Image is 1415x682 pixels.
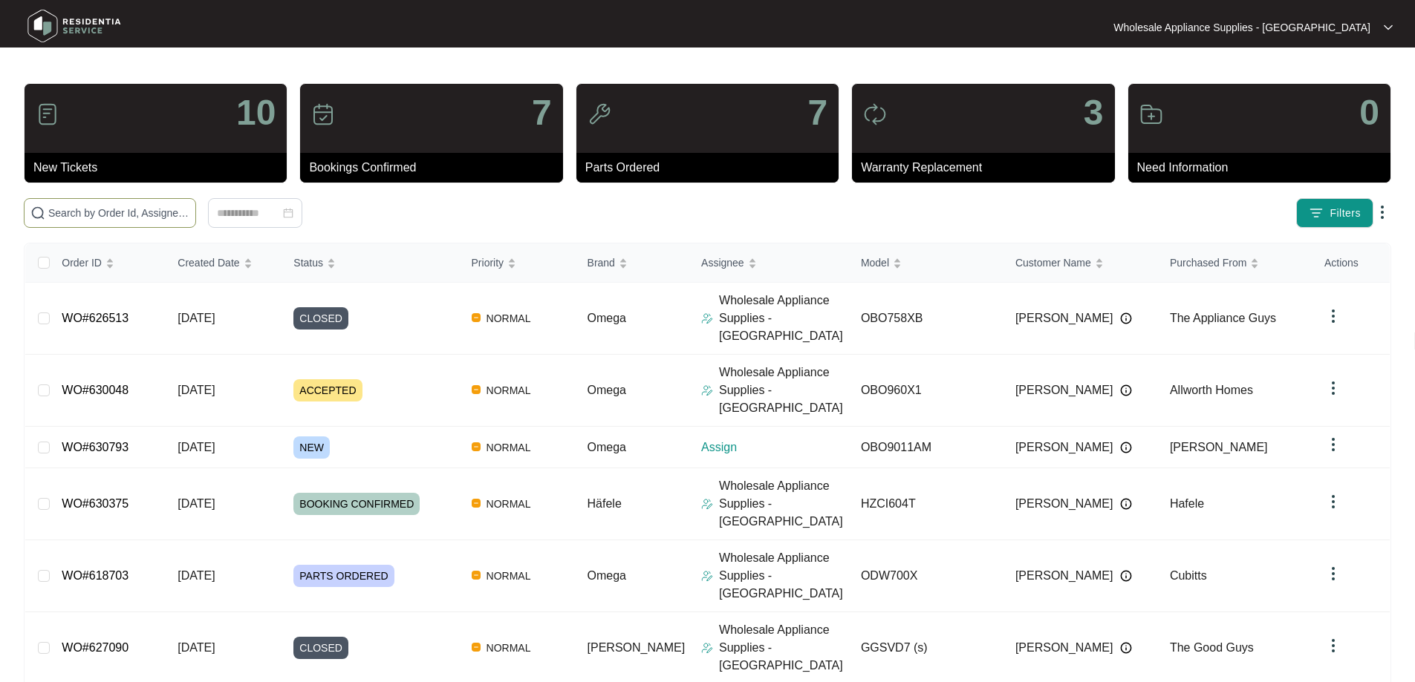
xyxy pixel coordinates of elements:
span: The Good Guys [1170,641,1254,654]
img: Info icon [1120,312,1132,324]
img: icon [311,102,335,126]
p: Wholesale Appliance Supplies - [GEOGRAPHIC_DATA] [719,621,849,675]
p: Wholesale Appliance Supplies - [GEOGRAPHIC_DATA] [719,292,849,345]
td: HZCI604T [849,468,1003,540]
img: Info icon [1120,498,1132,510]
th: Model [849,243,1003,283]
img: residentia service logo [22,4,126,48]
span: NEW [293,436,330,459]
span: PARTS ORDERED [293,565,394,587]
p: Wholesale Appliance Supplies - [GEOGRAPHIC_DATA] [719,477,849,531]
td: OBO9011AM [849,427,1003,468]
img: Assigner Icon [701,384,713,396]
th: Purchased From [1158,243,1312,283]
a: WO#618703 [62,569,129,582]
th: Priority [460,243,576,283]
span: CLOSED [293,637,348,659]
p: 10 [236,95,276,131]
span: NORMAL [481,495,537,513]
span: Purchased From [1170,255,1246,271]
th: Actions [1312,243,1390,283]
span: Brand [588,255,615,271]
p: Assign [701,439,849,456]
img: Vercel Logo [472,442,481,451]
p: 3 [1084,95,1104,131]
p: Wholesale Appliance Supplies - [GEOGRAPHIC_DATA] [1113,20,1370,35]
th: Created Date [166,243,282,283]
p: Parts Ordered [585,159,839,177]
img: dropdown arrow [1324,379,1342,397]
img: filter icon [1309,206,1324,220]
img: Assigner Icon [701,642,713,654]
p: 7 [532,95,552,131]
th: Assignee [689,243,849,283]
img: icon [588,102,611,126]
span: [PERSON_NAME] [1015,567,1113,585]
a: WO#630375 [62,497,129,510]
span: [PERSON_NAME] [1015,309,1113,327]
span: BOOKING CONFIRMED [293,493,420,515]
img: Info icon [1120,384,1132,396]
span: Omega [588,441,626,453]
img: icon [1139,102,1163,126]
img: Info icon [1120,570,1132,582]
span: Allworth Homes [1170,384,1253,396]
span: Status [293,255,323,271]
span: Hafele [1170,497,1204,510]
p: 0 [1359,95,1379,131]
span: Model [861,255,889,271]
p: Wholesale Appliance Supplies - [GEOGRAPHIC_DATA] [719,364,849,417]
span: [PERSON_NAME] [1015,495,1113,513]
img: Vercel Logo [472,313,481,322]
img: dropdown arrow [1324,565,1342,583]
img: Vercel Logo [472,385,481,394]
a: WO#630793 [62,441,129,453]
img: Info icon [1120,642,1132,654]
span: Häfele [588,497,622,510]
span: CLOSED [293,307,348,329]
img: Assigner Icon [701,570,713,582]
span: Omega [588,384,626,396]
span: ACCEPTED [293,379,362,401]
button: filter iconFilters [1296,198,1373,228]
span: Assignee [701,255,744,271]
img: dropdown arrow [1324,493,1342,511]
img: icon [863,102,887,126]
span: [DATE] [178,497,215,510]
p: Need Information [1137,159,1390,177]
p: New Tickets [33,159,287,177]
a: WO#626513 [62,312,129,324]
span: The Appliance Guys [1170,312,1276,324]
p: Wholesale Appliance Supplies - [GEOGRAPHIC_DATA] [719,549,849,603]
span: NORMAL [481,439,537,456]
th: Status [282,243,459,283]
span: [DATE] [178,569,215,582]
td: ODW700X [849,540,1003,612]
img: dropdown arrow [1384,24,1393,31]
th: Customer Name [1003,243,1158,283]
td: OBO960X1 [849,355,1003,427]
img: dropdown arrow [1324,637,1342,655]
span: NORMAL [481,639,537,657]
img: search-icon [30,206,45,220]
img: icon [36,102,59,126]
img: Vercel Logo [472,643,481,652]
span: Filters [1330,206,1361,221]
input: Search by Order Id, Assignee Name, Customer Name, Brand and Model [48,205,189,221]
img: dropdown arrow [1373,203,1391,221]
th: Order ID [50,243,166,283]
span: [DATE] [178,641,215,654]
span: Order ID [62,255,102,271]
span: [DATE] [178,384,215,396]
p: Warranty Replacement [861,159,1114,177]
p: Bookings Confirmed [309,159,562,177]
img: Info icon [1120,442,1132,453]
img: dropdown arrow [1324,307,1342,325]
img: Assigner Icon [701,312,713,324]
span: NORMAL [481,381,537,399]
span: Customer Name [1015,255,1091,271]
span: Omega [588,569,626,582]
img: dropdown arrow [1324,436,1342,453]
img: Assigner Icon [701,498,713,510]
span: Omega [588,312,626,324]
